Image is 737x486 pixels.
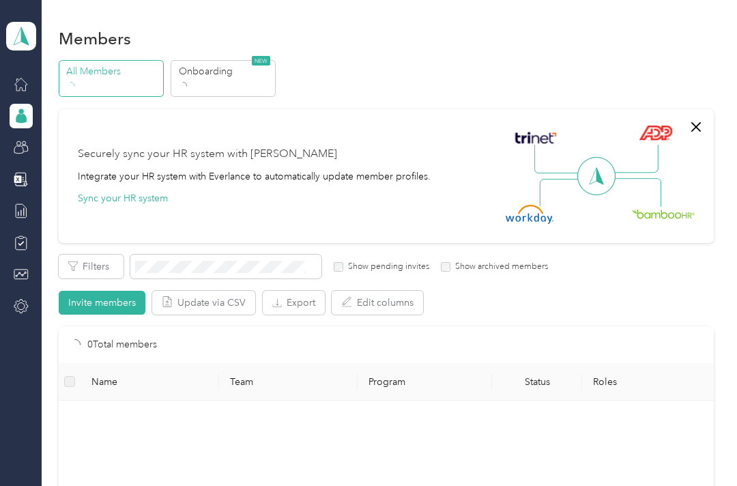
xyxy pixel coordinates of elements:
img: Line Right Down [613,178,661,208]
th: Roles [582,363,721,401]
p: All Members [66,64,159,78]
button: Export [263,291,325,315]
img: ADP [639,125,672,141]
button: Invite members [59,291,145,315]
p: Onboarding [179,64,272,78]
button: Sync your HR system [78,191,168,205]
img: BambooHR [632,209,695,218]
img: Line Right Up [611,145,659,173]
iframe: Everlance-gr Chat Button Frame [661,410,737,486]
button: Edit columns [332,291,423,315]
span: Name [91,376,208,388]
img: Workday [506,205,553,224]
h1: Members [59,31,131,46]
img: Trinet [512,128,560,147]
button: Update via CSV [152,291,255,315]
button: Filters [59,255,124,278]
div: Securely sync your HR system with [PERSON_NAME] [78,146,337,162]
th: Name [81,363,219,401]
label: Show pending invites [343,261,429,273]
p: 0 Total members [87,337,157,352]
span: NEW [252,56,270,66]
th: Status [492,363,582,401]
img: Line Left Down [539,178,587,206]
div: Integrate your HR system with Everlance to automatically update member profiles. [78,169,431,184]
label: Show archived members [450,261,548,273]
img: Line Left Up [534,145,582,174]
th: Team [219,363,358,401]
th: Program [358,363,493,401]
